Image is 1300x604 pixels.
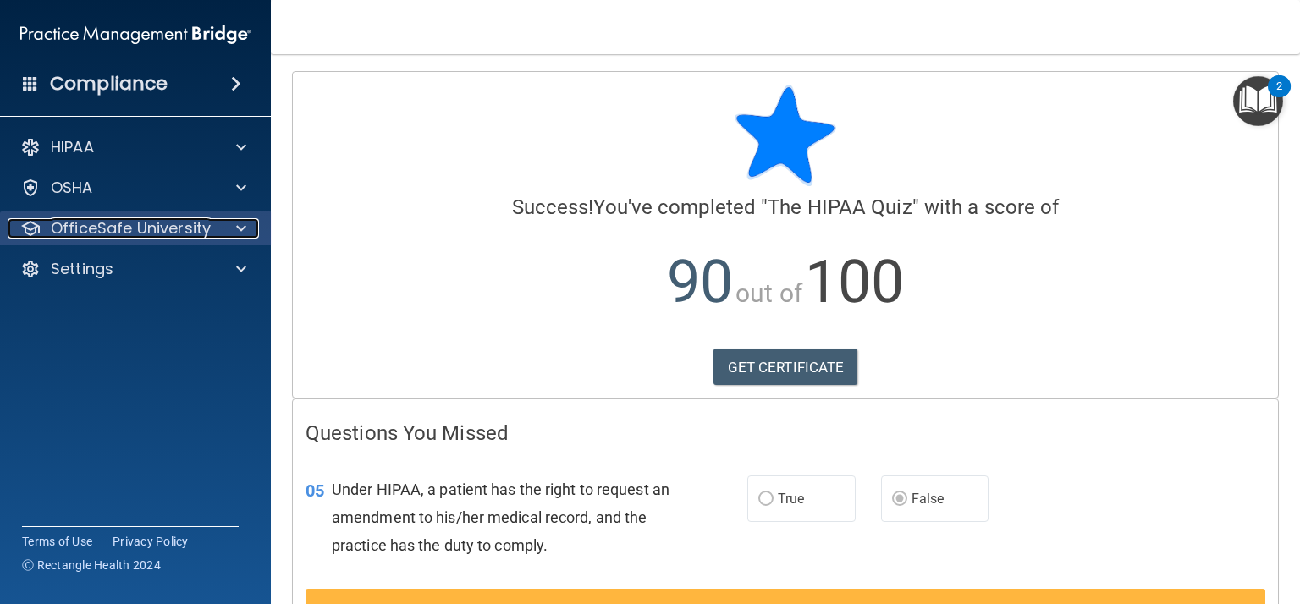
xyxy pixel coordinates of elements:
[805,247,904,316] span: 100
[306,422,1265,444] h4: Questions You Missed
[20,218,246,239] a: OfficeSafe University
[51,137,94,157] p: HIPAA
[22,557,161,574] span: Ⓒ Rectangle Health 2024
[20,137,246,157] a: HIPAA
[20,178,246,198] a: OSHA
[758,493,774,506] input: True
[667,247,733,316] span: 90
[1276,86,1282,108] div: 2
[892,493,907,506] input: False
[713,349,858,386] a: GET CERTIFICATE
[50,72,168,96] h4: Compliance
[735,85,836,186] img: blue-star-rounded.9d042014.png
[306,196,1265,218] h4: You've completed " " with a score of
[778,491,804,507] span: True
[1233,76,1283,126] button: Open Resource Center, 2 new notifications
[113,533,189,550] a: Privacy Policy
[22,533,92,550] a: Terms of Use
[912,491,945,507] span: False
[306,480,324,501] span: 05
[735,278,802,308] span: out of
[512,195,594,219] span: Success!
[51,178,93,198] p: OSHA
[332,480,669,554] span: Under HIPAA, a patient has the right to request an amendment to his/her medical record, and the p...
[20,259,246,279] a: Settings
[768,195,912,219] span: The HIPAA Quiz
[51,259,113,279] p: Settings
[51,218,211,239] p: OfficeSafe University
[20,18,251,52] img: PMB logo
